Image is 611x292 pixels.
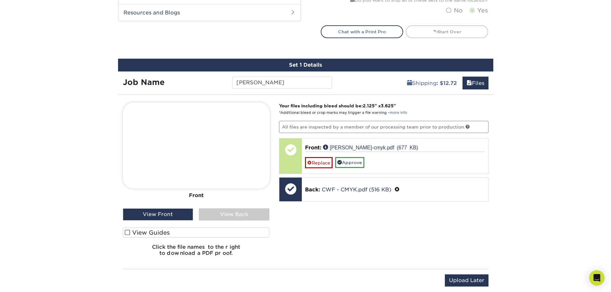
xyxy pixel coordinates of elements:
[123,208,193,221] div: View Front
[2,272,55,290] iframe: Google Customer Reviews
[123,244,270,261] h6: Click the file names to the right to download a PDF proof.
[589,270,605,286] div: Open Intercom Messenger
[406,25,488,38] a: Start Over
[445,274,488,287] input: Upload Later
[321,25,403,38] a: Chat with a Print Pro
[123,188,270,203] div: Front
[381,103,394,108] span: 3.625
[305,187,320,193] span: Back:
[232,77,332,89] input: Enter a job name
[118,59,493,71] div: Set 1 Details
[335,157,364,168] a: Approve
[279,111,407,115] small: *Additional bleed or crop marks may trigger a file warning –
[322,187,391,193] a: CWF - CMYK.pdf (516 KB)
[403,77,461,89] a: Shipping: $12.72
[323,145,418,150] a: [PERSON_NAME]-cmyk.pdf (677 KB)
[407,80,412,86] span: shipping
[279,103,396,108] strong: Your files including bleed should be: " x "
[437,80,457,86] b: : $12.72
[279,121,488,133] p: All files are inspected by a member of our processing team prior to production.
[199,208,269,221] div: View Back
[467,80,472,86] span: files
[123,228,270,238] label: View Guides
[123,78,165,87] strong: Job Name
[305,157,333,168] a: Replace
[363,103,375,108] span: 2.125
[462,77,488,89] a: Files
[390,111,407,115] a: more info
[118,4,301,21] h2: Resources and Blogs
[305,145,321,151] span: Front:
